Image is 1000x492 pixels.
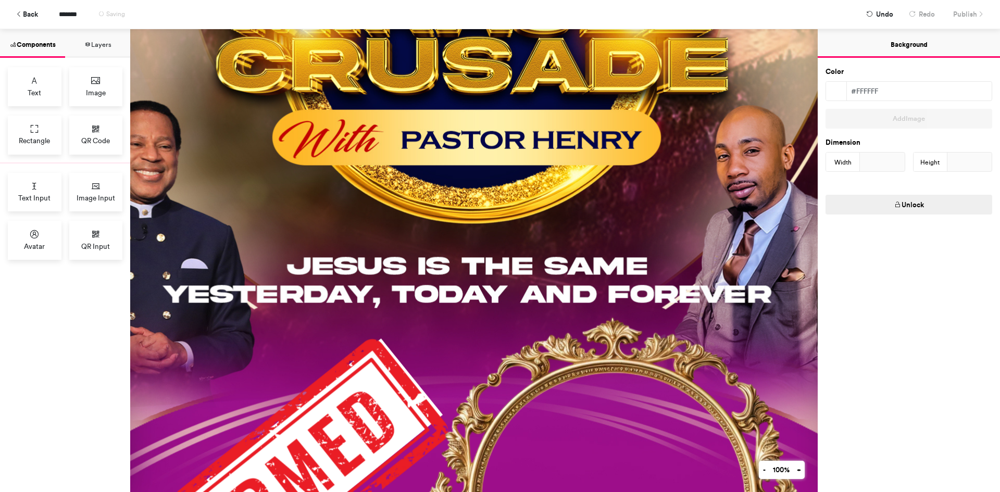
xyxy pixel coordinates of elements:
[876,5,893,23] span: Undo
[81,241,110,251] span: QR Input
[106,10,125,18] span: Saving
[826,195,992,215] button: Unlock
[24,241,45,251] span: Avatar
[826,153,860,172] div: Width
[19,135,50,146] span: Rectangle
[10,5,43,23] button: Back
[826,109,992,129] button: AddImage
[86,87,106,98] span: Image
[914,153,947,172] div: Height
[81,135,110,146] span: QR Code
[65,29,130,58] button: Layers
[861,5,898,23] button: Undo
[18,193,51,203] span: Text Input
[759,461,769,479] button: -
[77,193,115,203] span: Image Input
[826,67,844,77] label: Color
[793,461,805,479] button: +
[769,461,793,479] button: 100%
[818,29,1000,58] button: Background
[826,137,860,148] label: Dimension
[847,82,992,100] div: #ffffff
[28,87,41,98] span: Text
